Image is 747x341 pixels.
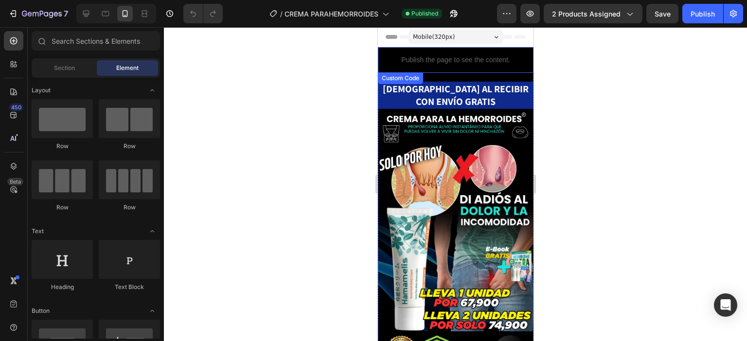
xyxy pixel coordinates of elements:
span: Layout [32,86,51,95]
div: Text Block [99,283,160,291]
div: Undo/Redo [183,4,223,23]
span: Save [655,10,671,18]
span: Element [116,64,139,72]
div: Row [32,203,93,212]
span: Published [411,9,438,18]
button: Save [646,4,678,23]
span: Toggle open [144,303,160,319]
button: 2 products assigned [544,4,642,23]
span: Toggle open [144,83,160,98]
div: Beta [7,178,23,186]
div: Row [32,142,93,151]
div: 450 [9,103,23,111]
div: Open Intercom Messenger [714,293,737,317]
p: 7 [64,8,68,19]
button: 7 [4,4,72,23]
span: Section [54,64,75,72]
span: CREMA PARAHEMORROIDES [285,9,378,19]
span: Text [32,227,44,236]
span: Toggle open [144,223,160,239]
iframe: Design area [378,27,534,341]
div: Row [99,203,160,212]
span: 2 products assigned [552,9,621,19]
div: Row [99,142,160,151]
div: Heading [32,283,93,291]
img: gempages_507659690331604074-c41c0b4a-7cb1-4476-8afd-c14bd2ddaa7d.webp [8,308,148,339]
div: Publish [691,9,715,19]
span: / [280,9,283,19]
span: Button [32,307,50,315]
input: Search Sections & Elements [32,31,160,51]
button: Publish [682,4,723,23]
